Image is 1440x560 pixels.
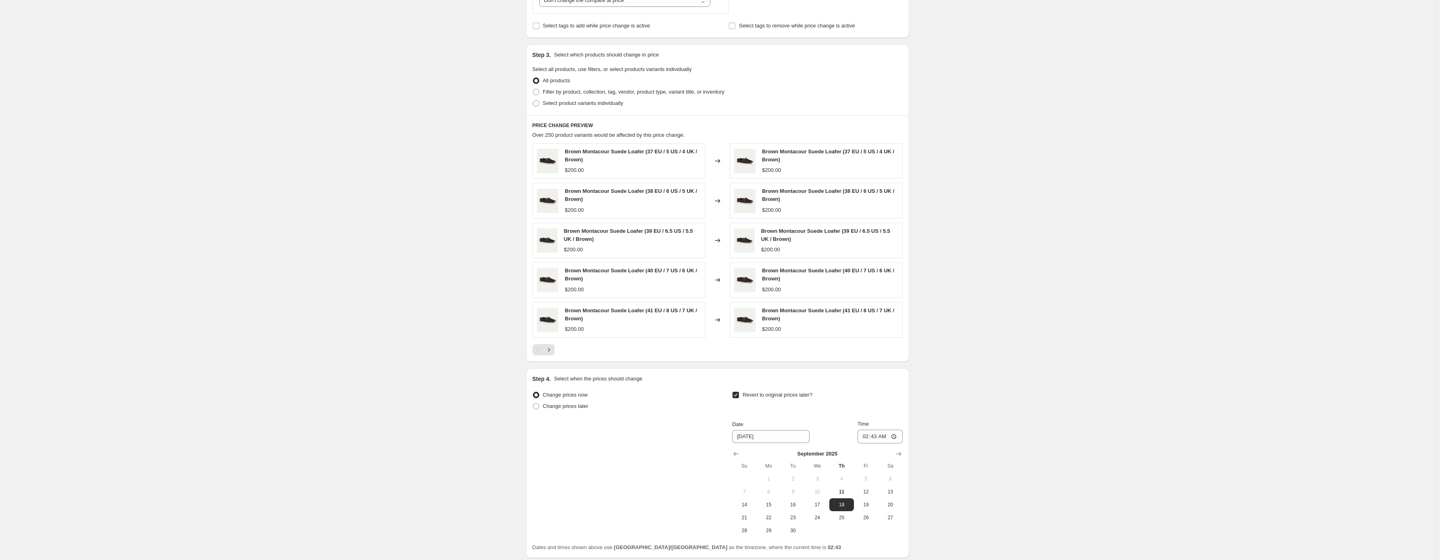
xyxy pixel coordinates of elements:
span: 18 [833,501,850,508]
p: Select which products should change in price [554,51,659,59]
button: Wednesday September 10 2025 [805,485,829,498]
th: Friday [854,460,878,472]
th: Tuesday [781,460,805,472]
button: Friday September 5 2025 [854,472,878,485]
img: Montacour_brown_80x.webp [734,268,756,292]
span: Over 250 product variants would be affected by this price change: [532,132,685,138]
button: Tuesday September 30 2025 [781,524,805,537]
span: 4 [833,476,850,482]
div: $200.00 [565,166,584,174]
span: Brown Montacour Suede Loafer (41 EU / 8 US / 7 UK / Brown) [565,307,697,322]
th: Monday [757,460,781,472]
img: Montacour_brown_80x.webp [734,308,756,332]
span: Select tags to remove while price change is active [739,23,855,29]
button: Monday September 22 2025 [757,511,781,524]
span: Change prices later [543,403,589,409]
span: We [808,463,826,469]
span: 20 [881,501,899,508]
th: Thursday [829,460,854,472]
span: Time [858,421,869,427]
button: Thursday September 18 2025 [829,498,854,511]
span: 17 [808,501,826,508]
span: 7 [735,489,753,495]
span: 29 [760,527,778,534]
span: 27 [881,514,899,521]
span: 22 [760,514,778,521]
th: Wednesday [805,460,829,472]
span: 30 [784,527,802,534]
span: Change prices now [543,392,588,398]
button: Monday September 8 2025 [757,485,781,498]
button: Tuesday September 2 2025 [781,472,805,485]
p: Select when the prices should change [554,375,642,383]
button: Wednesday September 24 2025 [805,511,829,524]
button: Wednesday September 3 2025 [805,472,829,485]
button: Saturday September 20 2025 [878,498,902,511]
div: $200.00 [564,246,583,254]
span: Select tags to add while price change is active [543,23,650,29]
span: 24 [808,514,826,521]
input: 9/11/2025 [732,430,810,443]
img: Montacour_brown_80x.webp [734,228,755,253]
span: Th [833,463,850,469]
span: 1 [760,476,778,482]
img: Montacour_brown_80x.webp [734,149,756,173]
span: Brown Montacour Suede Loafer (39 EU / 6.5 US / 5.5 UK / Brown) [761,228,890,242]
img: Montacour_brown_80x.webp [537,308,559,332]
th: Saturday [878,460,902,472]
span: 11 [833,489,850,495]
button: Next [543,344,555,355]
h6: PRICE CHANGE PREVIEW [532,122,903,129]
span: Brown Montacour Suede Loafer (40 EU / 7 US / 6 UK / Brown) [565,267,697,282]
div: $200.00 [762,166,781,174]
span: Brown Montacour Suede Loafer (37 EU / 5 US / 4 UK / Brown) [762,148,894,163]
button: Saturday September 27 2025 [878,511,902,524]
span: 13 [881,489,899,495]
input: 12:00 [858,430,903,443]
span: 2 [784,476,802,482]
span: Brown Montacour Suede Loafer (38 EU / 6 US / 5 UK / Brown) [762,188,894,202]
span: Brown Montacour Suede Loafer (41 EU / 8 US / 7 UK / Brown) [762,307,894,322]
span: 19 [857,501,875,508]
span: 21 [735,514,753,521]
button: Show previous month, August 2025 [730,448,742,460]
span: 10 [808,489,826,495]
span: Date [732,421,743,427]
span: Su [735,463,753,469]
span: 8 [760,489,778,495]
button: Tuesday September 9 2025 [781,485,805,498]
span: Filter by product, collection, tag, vendor, product type, variant title, or inventory [543,89,724,95]
span: Brown Montacour Suede Loafer (40 EU / 7 US / 6 UK / Brown) [762,267,894,282]
button: Sunday September 21 2025 [732,511,756,524]
nav: Pagination [532,344,555,355]
span: Fr [857,463,875,469]
button: Tuesday September 16 2025 [781,498,805,511]
div: $200.00 [565,325,584,333]
span: Mo [760,463,778,469]
span: 28 [735,527,753,534]
button: Friday September 12 2025 [854,485,878,498]
button: Sunday September 7 2025 [732,485,756,498]
div: $200.00 [762,325,781,333]
img: Montacour_brown_80x.webp [537,268,559,292]
span: 16 [784,501,802,508]
button: Today Thursday September 11 2025 [829,485,854,498]
span: Tu [784,463,802,469]
button: Monday September 29 2025 [757,524,781,537]
img: Montacour_brown_80x.webp [537,149,559,173]
button: Thursday September 25 2025 [829,511,854,524]
span: Revert to original prices later? [743,392,812,398]
span: Brown Montacour Suede Loafer (38 EU / 6 US / 5 UK / Brown) [565,188,697,202]
img: Montacour_brown_80x.webp [734,189,756,213]
img: Montacour_brown_80x.webp [537,189,559,213]
span: 23 [784,514,802,521]
button: Monday September 1 2025 [757,472,781,485]
span: All products [543,77,570,84]
h2: Step 4. [532,375,551,383]
b: 02:43 [828,544,841,550]
button: Sunday September 14 2025 [732,498,756,511]
span: 12 [857,489,875,495]
button: Monday September 15 2025 [757,498,781,511]
span: Dates and times shown above use as the timezone, where the current time is [532,544,841,550]
span: 26 [857,514,875,521]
